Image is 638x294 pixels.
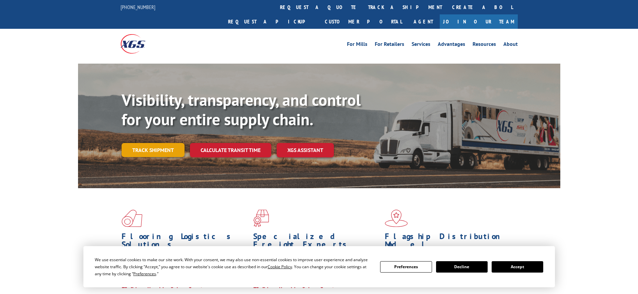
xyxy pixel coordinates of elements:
[320,14,407,29] a: Customer Portal
[253,210,269,227] img: xgs-icon-focused-on-flooring-red
[440,14,518,29] a: Join Our Team
[133,271,156,277] span: Preferences
[503,42,518,49] a: About
[473,42,496,49] a: Resources
[121,4,155,10] a: [PHONE_NUMBER]
[122,232,248,252] h1: Flooring Logistics Solutions
[385,210,408,227] img: xgs-icon-flagship-distribution-model-red
[122,210,142,227] img: xgs-icon-total-supply-chain-intelligence-red
[122,143,185,157] a: Track shipment
[492,261,543,273] button: Accept
[407,14,440,29] a: Agent
[436,261,488,273] button: Decline
[122,89,361,130] b: Visibility, transparency, and control for your entire supply chain.
[438,42,465,49] a: Advantages
[253,282,337,290] a: Learn More >
[95,256,372,277] div: We use essential cookies to make our site work. With your consent, we may also use non-essential ...
[375,42,404,49] a: For Retailers
[347,42,367,49] a: For Mills
[122,282,205,290] a: Learn More >
[190,143,271,157] a: Calculate transit time
[223,14,320,29] a: Request a pickup
[83,246,555,287] div: Cookie Consent Prompt
[253,232,380,252] h1: Specialized Freight Experts
[268,264,292,270] span: Cookie Policy
[412,42,430,49] a: Services
[277,143,334,157] a: XGS ASSISTANT
[380,261,432,273] button: Preferences
[385,232,511,252] h1: Flagship Distribution Model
